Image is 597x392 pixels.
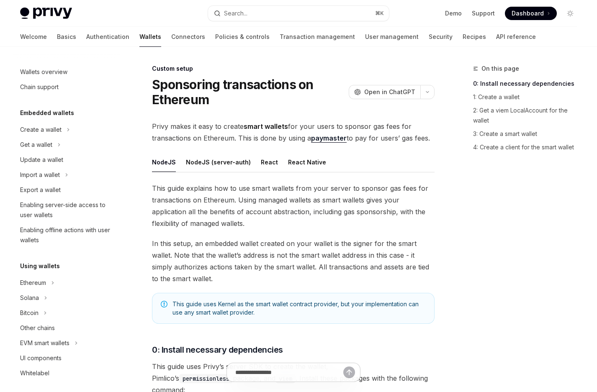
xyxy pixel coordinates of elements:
[512,9,544,18] span: Dashboard
[13,336,121,351] button: EVM smart wallets
[13,275,121,290] button: Ethereum
[20,82,59,92] div: Chain support
[139,27,161,47] a: Wallets
[152,120,435,144] span: Privy makes it easy to create for your users to sponsor gas fees for transactions on Ethereum. Th...
[13,152,121,167] a: Update a wallet
[152,238,435,284] span: In this setup, an embedded wallet created on your wallet is the signer for the smart wallet. Note...
[20,108,74,118] h5: Embedded wallets
[481,64,519,74] span: On this page
[20,368,49,378] div: Whitelabel
[280,27,355,47] a: Transaction management
[505,7,557,20] a: Dashboard
[13,167,121,182] button: Import a wallet
[244,122,288,131] strong: smart wallets
[20,200,116,220] div: Enabling server-side access to user wallets
[13,366,121,381] a: Whitelabel
[13,64,121,79] a: Wallets overview
[172,300,426,317] span: This guide uses Kernel as the smart wallet contract provider, but your implementation can use any...
[20,308,39,318] div: Bitcoin
[161,301,167,307] svg: Note
[20,125,62,135] div: Create a wallet
[20,293,39,303] div: Solana
[224,8,247,18] div: Search...
[496,27,536,47] a: API reference
[473,90,584,104] a: 1: Create a wallet
[445,9,462,18] a: Demo
[20,8,72,19] img: light logo
[20,338,69,348] div: EVM smart wallets
[429,27,453,47] a: Security
[13,320,121,336] a: Other chains
[20,261,60,271] h5: Using wallets
[343,366,355,378] button: Send message
[152,152,176,172] button: NodeJS
[13,223,121,248] a: Enabling offline actions with user wallets
[13,305,121,320] button: Bitcoin
[13,122,121,137] button: Create a wallet
[473,77,584,90] a: 0: Install necessary dependencies
[20,140,52,150] div: Get a wallet
[20,225,116,245] div: Enabling offline actions with user wallets
[20,353,62,363] div: UI components
[364,88,415,96] span: Open in ChatGPT
[20,170,60,180] div: Import a wallet
[13,351,121,366] a: UI components
[152,64,435,73] div: Custom setup
[365,27,419,47] a: User management
[20,67,67,77] div: Wallets overview
[20,155,63,165] div: Update a wallet
[311,134,347,143] a: paymaster
[261,152,278,172] button: React
[235,363,343,382] input: Ask a question...
[13,290,121,305] button: Solana
[13,79,121,95] a: Chain support
[473,141,584,154] a: 4: Create a client for the smart wallet
[564,7,577,20] button: Toggle dark mode
[20,185,61,195] div: Export a wallet
[13,137,121,152] button: Get a wallet
[86,27,129,47] a: Authentication
[349,85,420,99] button: Open in ChatGPT
[152,77,345,107] h1: Sponsoring transactions on Ethereum
[375,10,384,17] span: ⌘ K
[208,6,389,21] button: Search...⌘K
[152,182,435,229] span: This guide explains how to use smart wallets from your server to sponsor gas fees for transaction...
[20,323,55,333] div: Other chains
[472,9,495,18] a: Support
[13,182,121,197] a: Export a wallet
[13,197,121,223] a: Enabling server-side access to user wallets
[463,27,486,47] a: Recipes
[186,152,251,172] button: NodeJS (server-auth)
[288,152,326,172] button: React Native
[20,27,47,47] a: Welcome
[57,27,76,47] a: Basics
[473,104,584,127] a: 2: Get a viem LocalAccount for the wallet
[171,27,205,47] a: Connectors
[215,27,270,47] a: Policies & controls
[20,278,46,288] div: Ethereum
[152,344,283,356] span: 0: Install necessary dependencies
[473,127,584,141] a: 3: Create a smart wallet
